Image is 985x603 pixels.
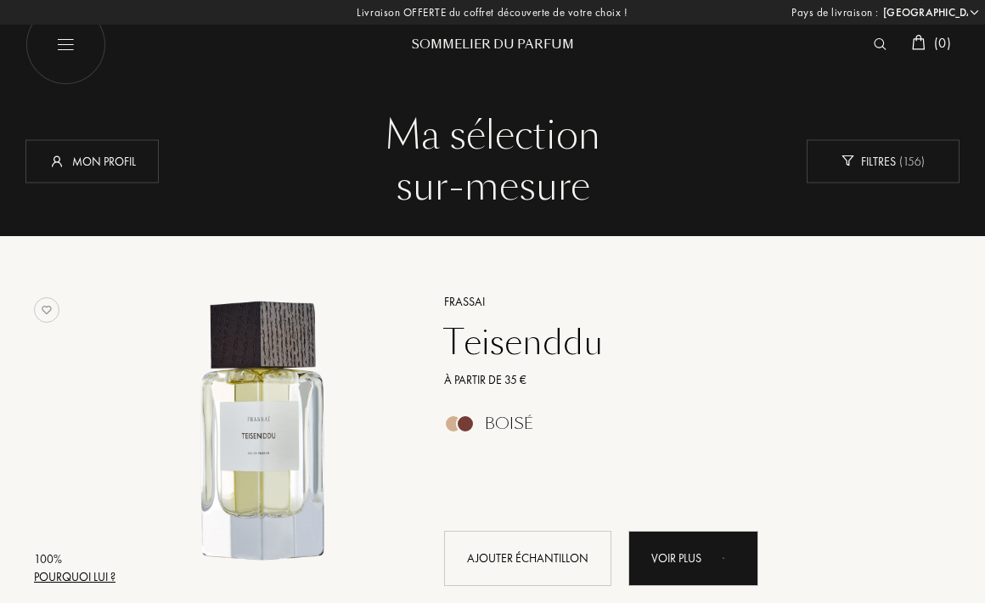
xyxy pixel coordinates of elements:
a: Boisé [431,420,926,437]
img: cart_white.svg [912,35,926,50]
span: Pays de livraison : [791,4,879,21]
img: no_like_p.png [34,297,59,323]
img: search_icn_white.svg [874,38,886,50]
div: Sommelier du Parfum [391,36,594,54]
div: animation [717,540,751,574]
div: 100 % [34,550,115,568]
div: Filtres [807,139,960,183]
div: Ma sélection [38,110,947,161]
img: Teisenddu Frassai [121,290,404,573]
div: Voir plus [628,531,758,586]
img: new_filter_w.svg [841,155,854,166]
img: burger_white.png [25,4,106,85]
a: Voir plusanimation [628,531,758,586]
div: Pourquoi lui ? [34,568,115,586]
img: profil_icn_w.svg [48,152,65,169]
div: Ajouter échantillon [444,531,611,586]
a: Frassai [431,293,926,311]
span: ( 156 ) [896,153,925,168]
a: Teisenddu [431,322,926,363]
a: À partir de 35 € [431,371,926,389]
div: Mon profil [25,139,159,183]
div: sur-mesure [38,161,947,212]
div: Boisé [485,414,533,433]
span: ( 0 ) [934,34,951,52]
